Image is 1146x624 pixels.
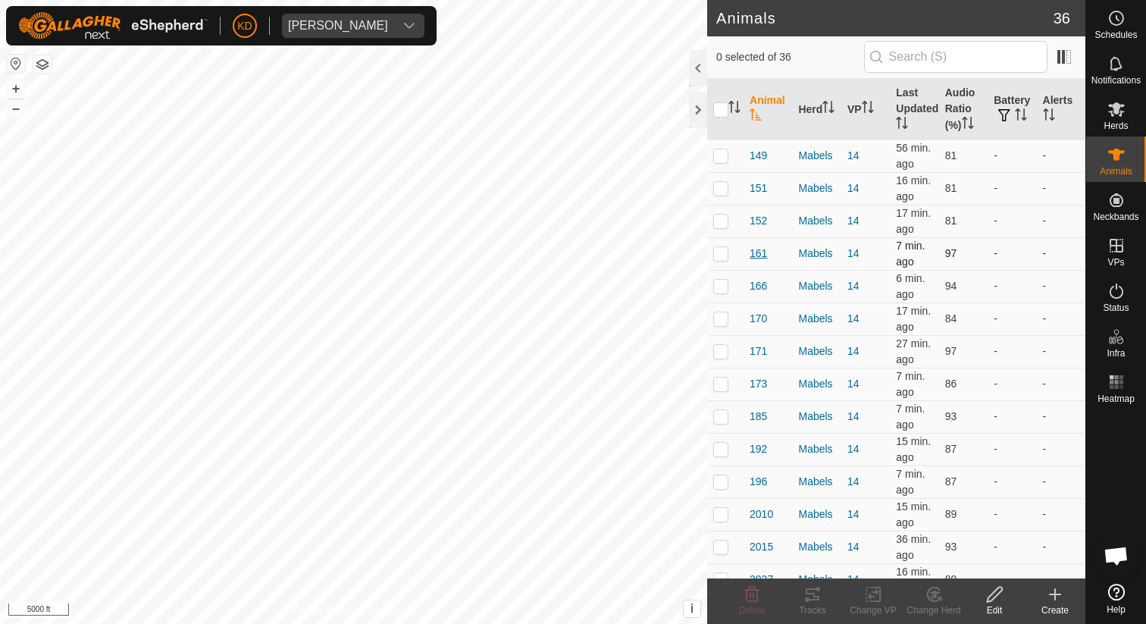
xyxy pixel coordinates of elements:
span: Sep 24, 2025, 4:31 PM [896,272,925,300]
span: 173 [750,376,767,392]
span: 2027 [750,572,773,588]
div: Mabels [798,506,834,522]
span: 81 [945,182,957,194]
span: Notifications [1091,76,1141,85]
a: 14 [847,280,859,292]
td: - [988,140,1036,172]
div: Edit [964,604,1025,617]
td: - [988,466,1036,498]
a: 14 [847,443,859,455]
th: Animal [744,79,792,140]
span: Infra [1107,349,1125,358]
button: i [684,600,700,617]
button: + [7,80,25,98]
p-sorticon: Activate to sort [1015,111,1027,123]
div: Change Herd [903,604,964,617]
span: 166 [750,278,767,294]
p-sorticon: Activate to sort [750,111,762,123]
span: Sep 24, 2025, 4:21 PM [896,174,931,202]
div: Change VP [843,604,903,617]
button: – [7,99,25,118]
span: 171 [750,343,767,359]
a: 14 [847,215,859,227]
span: 161 [750,246,767,262]
td: - [1037,433,1085,466]
td: - [988,563,1036,596]
td: - [1037,563,1085,596]
p-sorticon: Activate to sort [822,103,834,115]
span: Delete [739,605,766,616]
span: 151 [750,180,767,196]
span: Sep 24, 2025, 4:30 PM [896,403,925,431]
td: - [1037,270,1085,303]
td: - [1037,498,1085,531]
div: Create [1025,604,1085,617]
td: - [1037,400,1085,433]
span: Help [1107,605,1126,614]
td: - [1037,172,1085,205]
input: Search (S) [864,41,1047,73]
td: - [1037,140,1085,172]
span: 152 [750,213,767,229]
div: Mabels [798,311,834,327]
span: Chris Hudson [282,14,394,38]
td: - [988,335,1036,368]
span: 36 [1054,7,1070,30]
td: - [1037,335,1085,368]
button: Map Layers [33,55,52,74]
td: - [1037,205,1085,237]
td: - [988,433,1036,466]
span: VPs [1107,258,1124,267]
h2: Animals [716,9,1054,27]
a: 14 [847,345,859,357]
span: i [690,602,694,615]
div: Mabels [798,409,834,425]
span: 2010 [750,506,773,522]
p-sorticon: Activate to sort [962,119,974,131]
div: Mabels [798,246,834,262]
a: 14 [847,312,859,325]
div: [PERSON_NAME] [288,20,388,32]
span: Sep 24, 2025, 4:22 PM [896,435,931,463]
span: Schedules [1094,30,1137,39]
span: 87 [945,475,957,488]
a: 14 [847,247,859,259]
a: Privacy Policy [293,604,350,618]
th: Last Updated [890,79,938,140]
span: 89 [945,573,957,585]
span: 86 [945,378,957,390]
a: 14 [847,573,859,585]
span: 2015 [750,539,773,555]
span: Sep 24, 2025, 4:20 PM [896,305,931,333]
td: - [988,498,1036,531]
td: - [988,400,1036,433]
span: 81 [945,149,957,161]
td: - [988,172,1036,205]
span: 93 [945,410,957,422]
span: Sep 24, 2025, 3:40 PM [896,142,931,170]
p-sorticon: Activate to sort [862,103,874,115]
a: 14 [847,541,859,553]
span: Sep 24, 2025, 4:30 PM [896,370,925,398]
div: dropdown trigger [394,14,424,38]
img: Gallagher Logo [18,12,208,39]
span: 97 [945,345,957,357]
span: 89 [945,508,957,520]
td: - [988,303,1036,335]
td: - [988,368,1036,400]
a: 14 [847,508,859,520]
span: Sep 24, 2025, 4:20 PM [896,207,931,235]
span: 185 [750,409,767,425]
span: 97 [945,247,957,259]
div: Mabels [798,474,834,490]
a: Contact Us [368,604,413,618]
th: Alerts [1037,79,1085,140]
a: 14 [847,475,859,488]
span: 87 [945,443,957,455]
span: Sep 24, 2025, 4:30 PM [896,240,925,268]
a: 14 [847,182,859,194]
div: Mabels [798,572,834,588]
span: Heatmap [1097,394,1135,403]
td: - [988,270,1036,303]
span: Sep 24, 2025, 4:01 PM [896,533,931,561]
